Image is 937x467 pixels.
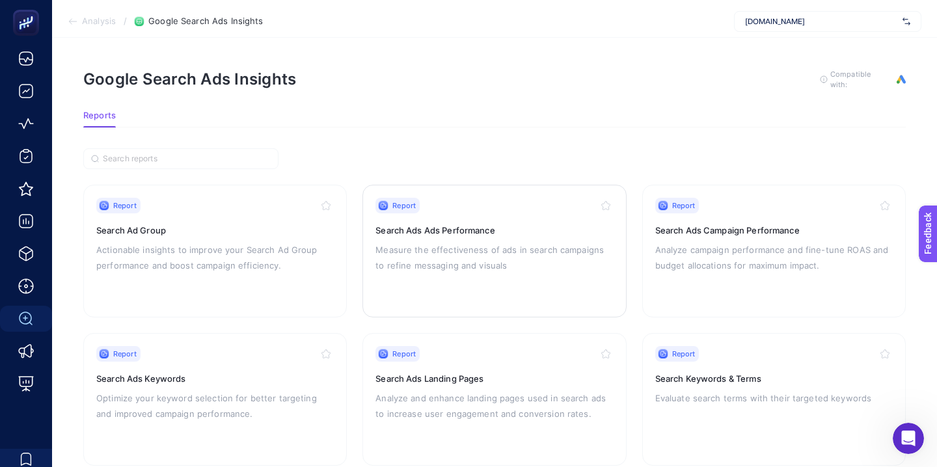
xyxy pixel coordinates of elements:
[642,333,906,466] a: ReportSearch Keywords & TermsEvaluate search terms with their targeted keywords
[362,333,626,466] a: ReportSearch Ads Landing PagesAnalyze and enhance landing pages used in search ads to increase us...
[655,372,893,385] h3: Search Keywords & Terms
[392,200,416,211] span: Report
[375,372,613,385] h3: Search Ads Landing Pages
[83,185,347,317] a: ReportSearch Ad GroupActionable insights to improve your Search Ad Group performance and boost ca...
[113,200,137,211] span: Report
[893,423,924,454] iframe: Intercom live chat
[655,390,893,406] p: Evaluate search terms with their targeted keywords
[375,242,613,273] p: Measure the effectiveness of ads in search campaigns to refine messaging and visuals
[96,372,334,385] h3: Search Ads Keywords
[83,111,116,127] button: Reports
[672,349,696,359] span: Report
[375,390,613,421] p: Analyze and enhance landing pages used in search ads to increase user engagement and conversion r...
[83,333,347,466] a: ReportSearch Ads KeywordsOptimize your keyword selection for better targeting and improved campai...
[96,224,334,237] h3: Search Ad Group
[375,224,613,237] h3: Search Ads Ads Performance
[83,111,116,121] span: Reports
[8,4,49,14] span: Feedback
[103,154,271,164] input: Search
[96,390,334,421] p: Optimize your keyword selection for better targeting and improved campaign performance.
[903,15,910,28] img: svg%3e
[96,242,334,273] p: Actionable insights to improve your Search Ad Group performance and boost campaign efficiency.
[392,349,416,359] span: Report
[655,242,893,273] p: Analyze campaign performance and fine-tune ROAS and budget allocations for maximum impact.
[655,224,893,237] h3: Search Ads Campaign Performance
[124,16,127,26] span: /
[148,16,263,27] span: Google Search Ads Insights
[672,200,696,211] span: Report
[642,185,906,317] a: ReportSearch Ads Campaign PerformanceAnalyze campaign performance and fine-tune ROAS and budget a...
[830,69,889,90] span: Compatible with:
[83,70,296,88] h1: Google Search Ads Insights
[745,16,897,27] span: [DOMAIN_NAME]
[82,16,116,27] span: Analysis
[113,349,137,359] span: Report
[362,185,626,317] a: ReportSearch Ads Ads PerformanceMeasure the effectiveness of ads in search campaigns to refine me...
